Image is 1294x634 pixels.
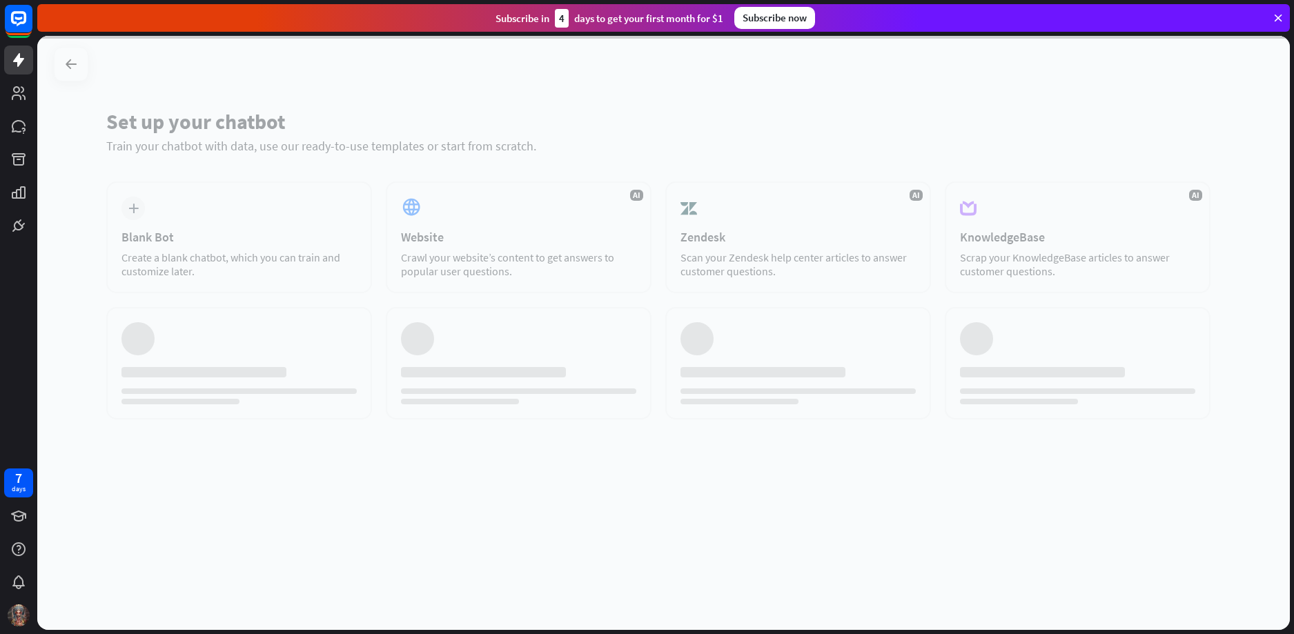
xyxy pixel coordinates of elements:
[12,484,26,494] div: days
[496,9,723,28] div: Subscribe in days to get your first month for $1
[734,7,815,29] div: Subscribe now
[4,468,33,497] a: 7 days
[555,9,569,28] div: 4
[15,472,22,484] div: 7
